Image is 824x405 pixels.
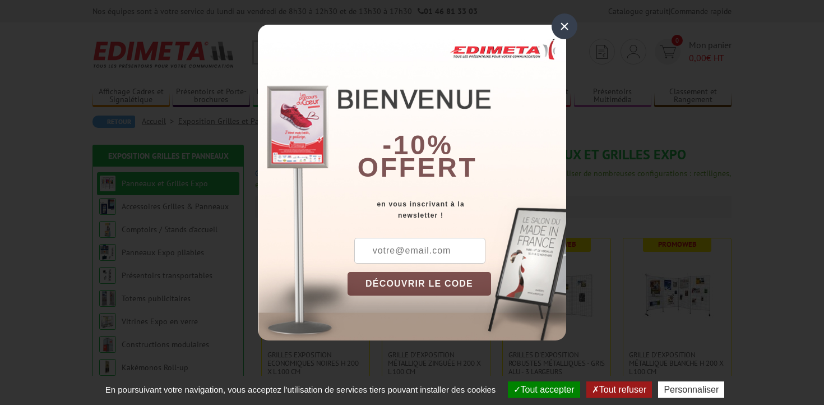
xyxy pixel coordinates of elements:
input: votre@email.com [354,238,485,264]
b: -10% [382,130,453,160]
button: Tout refuser [586,381,652,398]
span: En poursuivant votre navigation, vous acceptez l'utilisation de services tiers pouvant installer ... [100,385,502,394]
button: Personnaliser (fenêtre modale) [658,381,724,398]
div: en vous inscrivant à la newsletter ! [348,199,566,221]
div: × [552,13,577,39]
font: offert [358,153,478,182]
button: DÉCOUVRIR LE CODE [348,272,491,296]
button: Tout accepter [508,381,580,398]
